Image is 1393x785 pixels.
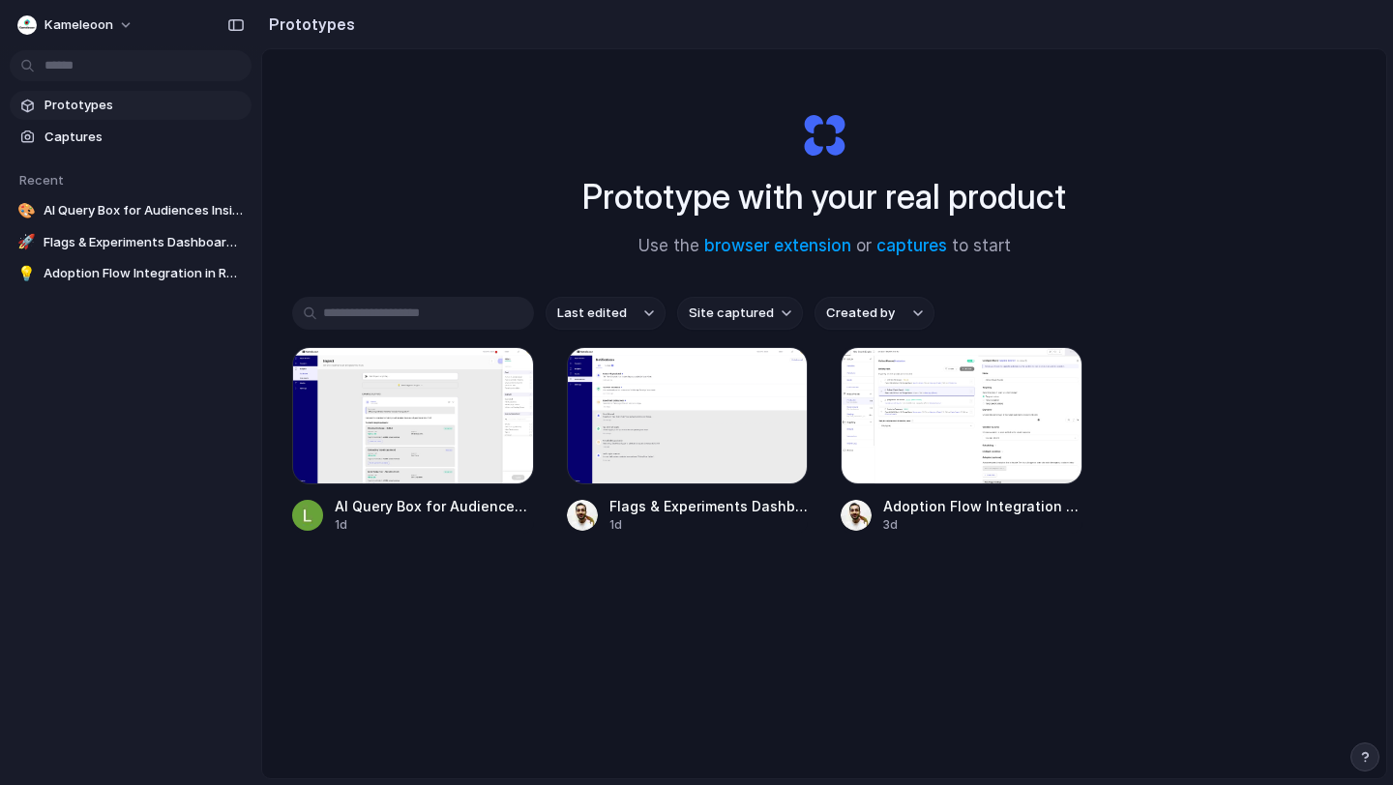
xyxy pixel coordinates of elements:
[44,201,244,220] span: AI Query Box for Audiences Insights
[10,91,252,120] a: Prototypes
[567,347,809,534] a: Flags & Experiments Dashboard: Notifications TabFlags & Experiments Dashboard: Notifications Tab1d
[883,496,1082,516] span: Adoption Flow Integration in Rule Settings
[44,233,244,252] span: Flags & Experiments Dashboard: Notifications Tab
[10,228,252,257] a: 🚀Flags & Experiments Dashboard: Notifications Tab
[689,304,774,323] span: Site captured
[677,297,803,330] button: Site captured
[335,516,534,534] div: 1d
[826,304,895,323] span: Created by
[609,496,809,516] span: Flags & Experiments Dashboard: Notifications Tab
[609,516,809,534] div: 1d
[17,201,36,220] div: 🎨
[10,196,252,225] a: 🎨AI Query Box for Audiences Insights
[10,123,252,152] a: Captures
[546,297,666,330] button: Last edited
[704,236,851,255] a: browser extension
[19,172,64,188] span: Recent
[44,264,244,283] span: Adoption Flow Integration in Rule Settings
[292,347,534,534] a: AI Query Box for Audiences InsightsAI Query Box for Audiences Insights1d
[44,15,113,35] span: Kameleoon
[557,304,627,323] span: Last edited
[17,264,36,283] div: 💡
[638,234,1011,259] span: Use the or to start
[876,236,947,255] a: captures
[44,96,244,115] span: Prototypes
[335,496,534,516] span: AI Query Box for Audiences Insights
[883,516,1082,534] div: 3d
[10,10,143,41] button: Kameleoon
[261,13,355,36] h2: Prototypes
[841,347,1082,534] a: Adoption Flow Integration in Rule SettingsAdoption Flow Integration in Rule Settings3d
[815,297,934,330] button: Created by
[582,171,1066,222] h1: Prototype with your real product
[17,233,36,252] div: 🚀
[44,128,244,147] span: Captures
[10,259,252,288] a: 💡Adoption Flow Integration in Rule Settings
